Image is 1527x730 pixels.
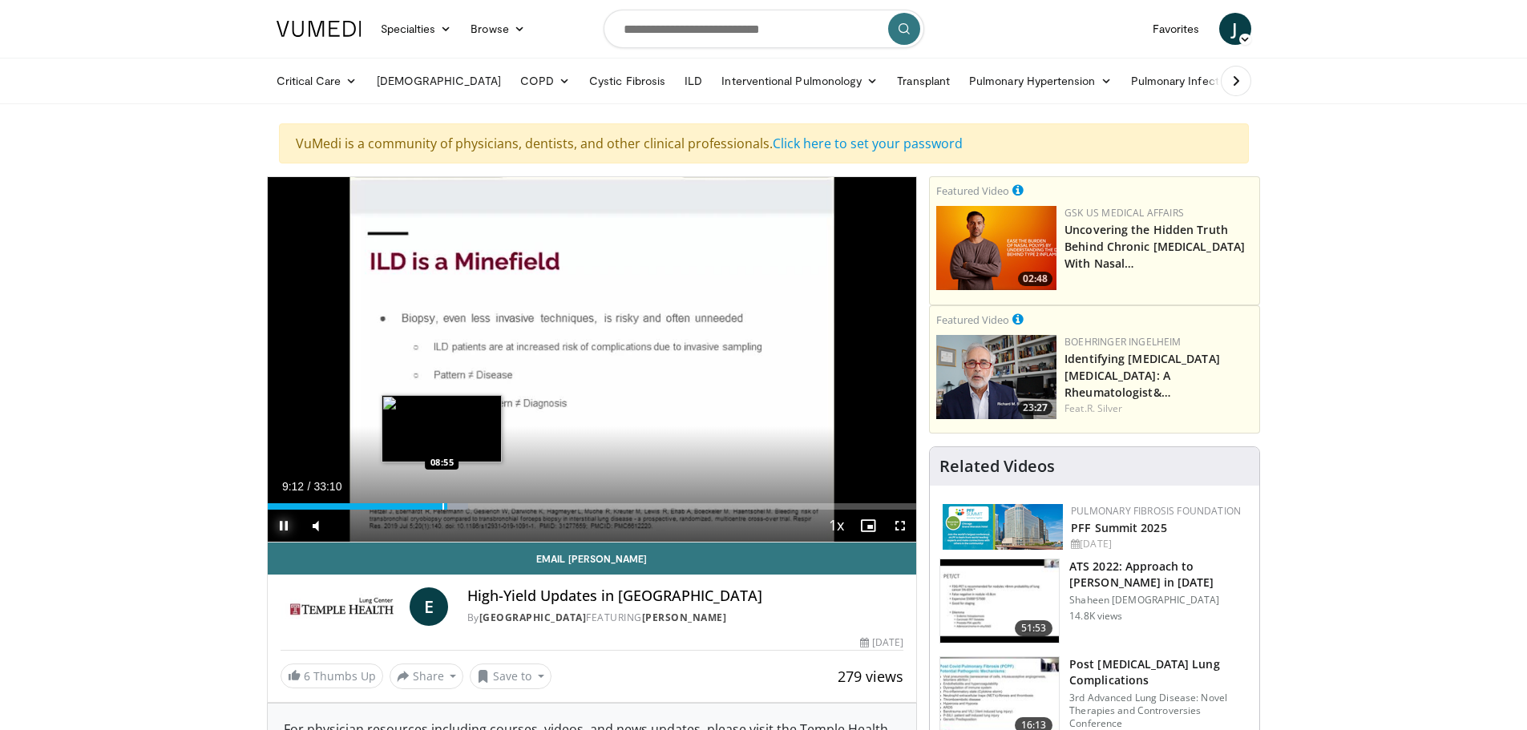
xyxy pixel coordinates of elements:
div: By FEATURING [467,611,903,625]
img: dcc7dc38-d620-4042-88f3-56bf6082e623.png.150x105_q85_crop-smart_upscale.png [936,335,1056,419]
a: Cystic Fibrosis [580,65,675,97]
a: [DEMOGRAPHIC_DATA] [367,65,511,97]
p: 14.8K views [1069,610,1122,623]
span: / [308,480,311,493]
img: image.jpeg [382,395,502,462]
button: Fullscreen [884,510,916,542]
a: [PERSON_NAME] [642,611,727,624]
p: Shaheen [DEMOGRAPHIC_DATA] [1069,594,1250,607]
a: R. Silver [1087,401,1123,415]
a: Transplant [887,65,959,97]
h4: Related Videos [939,457,1055,476]
a: Uncovering the Hidden Truth Behind Chronic [MEDICAL_DATA] With Nasal… [1064,222,1245,271]
span: 279 views [838,667,903,686]
a: Click here to set your password [773,135,963,152]
a: Favorites [1143,13,1210,45]
button: Playback Rate [820,510,852,542]
span: 02:48 [1018,272,1052,286]
div: Feat. [1064,401,1253,416]
a: ILD [675,65,712,97]
div: [DATE] [860,635,903,650]
div: Progress Bar [268,503,917,510]
a: Email [PERSON_NAME] [268,542,917,575]
button: Enable picture-in-picture mode [852,510,884,542]
a: Boehringer Ingelheim [1064,335,1181,349]
img: 5903cf87-07ec-4ec6-b228-01333f75c79d.150x105_q85_crop-smart_upscale.jpg [940,559,1059,643]
a: J [1219,13,1251,45]
input: Search topics, interventions [604,10,924,48]
a: Pulmonary Hypertension [959,65,1121,97]
span: 23:27 [1018,401,1052,415]
a: PFF Summit 2025 [1071,520,1167,535]
a: Pulmonary Infection [1121,65,1260,97]
a: 23:27 [936,335,1056,419]
small: Featured Video [936,313,1009,327]
a: 02:48 [936,206,1056,290]
a: COPD [511,65,580,97]
img: d04c7a51-d4f2-46f9-936f-c139d13e7fbe.png.150x105_q85_crop-smart_upscale.png [936,206,1056,290]
img: Temple Lung Center [281,587,403,626]
span: 51:53 [1015,620,1053,636]
a: Pulmonary Fibrosis Foundation [1071,504,1241,518]
button: Share [390,663,464,689]
h3: Post [MEDICAL_DATA] Lung Complications [1069,656,1250,688]
span: 9:12 [282,480,304,493]
div: [DATE] [1071,537,1246,551]
button: Save to [470,663,551,689]
button: Pause [268,510,300,542]
video-js: Video Player [268,177,917,542]
a: Specialties [371,13,462,45]
small: Featured Video [936,184,1009,198]
div: VuMedi is a community of physicians, dentists, and other clinical professionals. [279,123,1249,163]
img: 84d5d865-2f25-481a-859d-520685329e32.png.150x105_q85_autocrop_double_scale_upscale_version-0.2.png [943,504,1063,550]
h3: ATS 2022: Approach to [PERSON_NAME] in [DATE] [1069,559,1250,591]
a: GSK US Medical Affairs [1064,206,1184,220]
a: Identifying [MEDICAL_DATA] [MEDICAL_DATA]: A Rheumatologist&… [1064,351,1220,400]
p: 3rd Advanced Lung Disease: Novel Therapies and Controversies Conference [1069,692,1250,730]
span: 33:10 [313,480,341,493]
span: 6 [304,668,310,684]
h4: High-Yield Updates in [GEOGRAPHIC_DATA] [467,587,903,605]
a: Browse [461,13,535,45]
a: [GEOGRAPHIC_DATA] [479,611,587,624]
a: 51:53 ATS 2022: Approach to [PERSON_NAME] in [DATE] Shaheen [DEMOGRAPHIC_DATA] 14.8K views [939,559,1250,643]
button: Mute [300,510,332,542]
a: Critical Care [267,65,367,97]
a: Interventional Pulmonology [712,65,887,97]
img: VuMedi Logo [277,21,362,37]
a: E [410,587,448,626]
a: 6 Thumbs Up [281,663,383,688]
